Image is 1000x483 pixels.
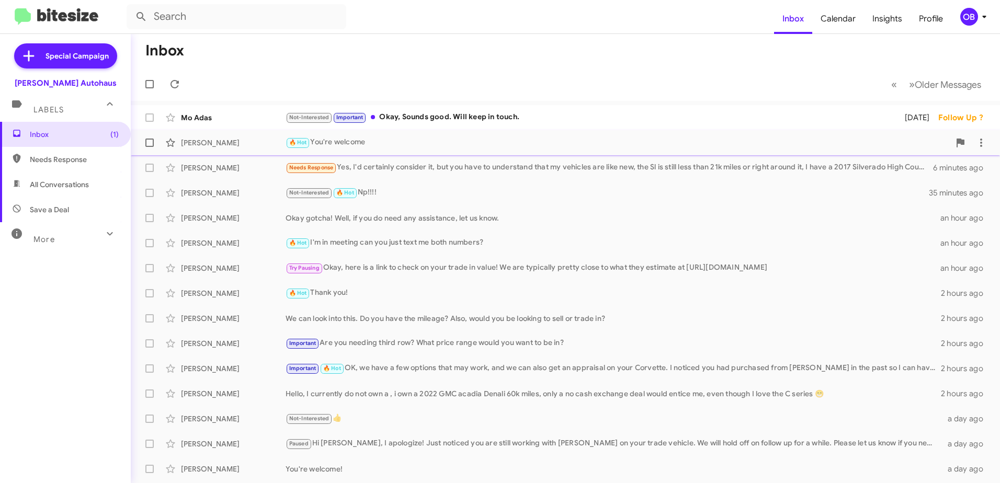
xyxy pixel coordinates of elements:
div: I'm in meeting can you just text me both numbers? [286,237,940,249]
span: 🔥 Hot [289,139,307,146]
span: (1) [110,129,119,140]
div: Np!!!! [286,187,929,199]
div: [PERSON_NAME] [181,338,286,349]
div: [PERSON_NAME] [181,188,286,198]
div: an hour ago [940,263,992,273]
span: Needs Response [30,154,119,165]
div: 2 hours ago [941,288,992,298]
span: Important [336,114,363,121]
span: » [909,78,915,91]
div: [PERSON_NAME] [181,137,286,148]
div: Mo Adas [181,112,286,123]
div: 2 hours ago [941,338,992,349]
div: [PERSON_NAME] [181,313,286,324]
div: [PERSON_NAME] [181,363,286,374]
span: More [33,235,55,244]
div: Follow Up ? [938,112,992,123]
div: a day ago [941,413,992,424]
span: All Conversations [30,179,89,190]
span: Older Messages [915,79,981,90]
div: Okay, here is a link to check on your trade in value! We are typically pretty close to what they ... [286,262,940,274]
div: [PERSON_NAME] [181,464,286,474]
span: Special Campaign [46,51,109,61]
span: Labels [33,105,64,114]
div: [DATE] [891,112,938,123]
div: You're welcome! [286,464,941,474]
span: Paused [289,440,309,447]
h1: Inbox [145,42,184,59]
div: 6 minutes ago [933,163,992,173]
span: « [891,78,897,91]
span: 🔥 Hot [289,239,307,246]
div: 35 minutes ago [929,188,992,198]
span: 🔥 Hot [289,290,307,296]
div: 👍 [286,412,941,424]
span: Important [289,340,316,347]
div: We can look into this. Do you have the mileage? Also, would you be looking to sell or trade in? [286,313,941,324]
div: [PERSON_NAME] [181,238,286,248]
a: Special Campaign [14,43,117,68]
div: Hi [PERSON_NAME], I apologize! Just noticed you are still working with [PERSON_NAME] on your trad... [286,438,941,450]
div: [PERSON_NAME] [181,213,286,223]
span: Save a Deal [30,204,69,215]
div: an hour ago [940,238,992,248]
div: a day ago [941,439,992,449]
div: OB [960,8,978,26]
span: Not-Interested [289,189,329,196]
div: Hello, I currently do not own a , i own a 2022 GMC acadia Denali 60k miles, only a no cash exchan... [286,388,941,399]
div: Yes, I'd certainly consider it, but you have to understand that my vehicles are like new, the Sl ... [286,162,933,174]
div: a day ago [941,464,992,474]
a: Calendar [812,4,864,34]
div: 2 hours ago [941,388,992,399]
button: Next [903,74,987,95]
span: Not-Interested [289,415,329,422]
div: [PERSON_NAME] [181,163,286,173]
div: [PERSON_NAME] [181,263,286,273]
a: Insights [864,4,911,34]
div: Thank you! [286,287,941,299]
input: Search [127,4,346,29]
div: Okay gotcha! Well, if you do need any assistance, let us know. [286,213,940,223]
nav: Page navigation example [885,74,987,95]
div: [PERSON_NAME] [181,439,286,449]
div: [PERSON_NAME] [181,413,286,424]
div: 2 hours ago [941,313,992,324]
div: [PERSON_NAME] [181,288,286,298]
span: Needs Response [289,164,334,171]
div: Okay, Sounds good. Will keep in touch. [286,111,891,123]
button: Previous [885,74,903,95]
span: 🔥 Hot [336,189,354,196]
div: You're welcome [286,136,950,148]
a: Profile [911,4,951,34]
a: Inbox [774,4,812,34]
div: OK, we have a few options that may work, and we can also get an appraisal on your Corvette. I not... [286,362,941,374]
div: an hour ago [940,213,992,223]
div: [PERSON_NAME] [181,388,286,399]
span: Inbox [30,129,119,140]
div: [PERSON_NAME] Autohaus [15,78,117,88]
span: Important [289,365,316,372]
div: 2 hours ago [941,363,992,374]
button: OB [951,8,988,26]
span: Not-Interested [289,114,329,121]
span: Try Pausing [289,264,320,271]
div: Are you needing third row? What price range would you want to be in? [286,337,941,349]
span: 🔥 Hot [323,365,341,372]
